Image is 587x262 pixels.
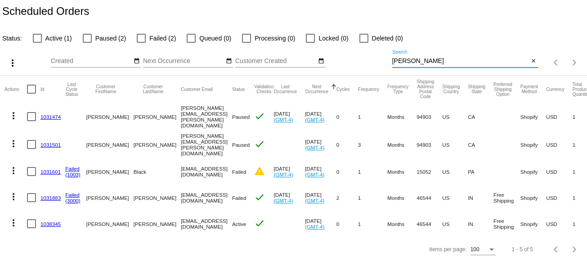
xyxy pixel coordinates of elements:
[235,58,316,65] input: Customer Created
[305,158,336,185] mat-cell: [DATE]
[468,211,493,237] mat-cell: IN
[86,185,133,211] mat-cell: [PERSON_NAME]
[358,158,387,185] mat-cell: 1
[493,82,512,97] button: Change sorting for PreferredShippingOption
[305,103,336,131] mat-cell: [DATE]
[470,247,496,253] mat-select: Items per page:
[273,158,305,185] mat-cell: [DATE]
[40,195,61,201] a: 1031883
[546,86,565,92] button: Change sorting for CurrencyIso
[7,58,18,68] mat-icon: more_vert
[305,198,324,203] a: (GMT-4)
[387,211,417,237] mat-cell: Months
[547,54,565,72] button: Previous page
[273,117,293,122] a: (GMT-4)
[358,103,387,131] mat-cell: 1
[387,185,417,211] mat-cell: Months
[565,240,583,258] button: Next page
[65,82,78,97] button: Change sorting for LastProcessingCycleId
[468,103,493,131] mat-cell: CA
[358,185,387,211] mat-cell: 1
[134,58,140,65] mat-icon: date_range
[181,131,232,158] mat-cell: [PERSON_NAME][EMAIL_ADDRESS][PERSON_NAME][DOMAIN_NAME]
[305,117,324,122] a: (GMT-4)
[417,185,442,211] mat-cell: 46544
[305,185,336,211] mat-cell: [DATE]
[546,158,573,185] mat-cell: USD
[4,76,27,103] mat-header-cell: Actions
[255,33,295,44] span: Processing (0)
[318,33,348,44] span: Locked (0)
[429,246,466,253] div: Items per page:
[468,185,493,211] mat-cell: IN
[254,139,265,149] mat-icon: check
[65,192,80,198] a: Failed
[336,86,350,92] button: Change sorting for Cycles
[45,33,72,44] span: Active (1)
[232,221,246,227] span: Active
[40,114,61,120] a: 1031474
[2,35,22,42] span: Status:
[181,158,232,185] mat-cell: [EMAIL_ADDRESS][DOMAIN_NAME]
[273,84,297,94] button: Change sorting for LastOccurrenceUtc
[547,240,565,258] button: Previous page
[529,57,538,66] button: Clear
[468,131,493,158] mat-cell: CA
[546,211,573,237] mat-cell: USD
[134,185,181,211] mat-cell: [PERSON_NAME]
[336,185,358,211] mat-cell: 2
[8,138,19,149] mat-icon: more_vert
[95,33,126,44] span: Paused (2)
[305,84,328,94] button: Change sorting for NextOccurrenceUtc
[226,58,232,65] mat-icon: date_range
[181,185,232,211] mat-cell: [EMAIL_ADDRESS][DOMAIN_NAME]
[8,217,19,228] mat-icon: more_vert
[65,166,80,172] a: Failed
[2,5,89,18] h2: Scheduled Orders
[40,142,61,148] a: 1031501
[254,218,265,229] mat-icon: check
[318,58,324,65] mat-icon: date_range
[232,86,245,92] button: Change sorting for Status
[387,131,417,158] mat-cell: Months
[520,185,546,211] mat-cell: Shopify
[387,158,417,185] mat-cell: Months
[40,169,61,175] a: 1031601
[442,185,468,211] mat-cell: US
[181,86,213,92] button: Change sorting for CustomerEmail
[512,246,533,253] div: 1 - 5 of 5
[442,158,468,185] mat-cell: US
[546,103,573,131] mat-cell: USD
[134,103,181,131] mat-cell: [PERSON_NAME]
[232,195,246,201] span: Failed
[530,58,537,65] mat-icon: close
[134,211,181,237] mat-cell: [PERSON_NAME]
[442,211,468,237] mat-cell: US
[254,166,265,176] mat-icon: warning
[305,131,336,158] mat-cell: [DATE]
[442,131,468,158] mat-cell: US
[546,131,573,158] mat-cell: USD
[254,192,265,203] mat-icon: check
[358,131,387,158] mat-cell: 3
[232,169,246,175] span: Failed
[546,185,573,211] mat-cell: USD
[417,158,442,185] mat-cell: 15052
[358,86,379,92] button: Change sorting for Frequency
[199,33,231,44] span: Queued (0)
[134,84,173,94] button: Change sorting for CustomerLastName
[358,211,387,237] mat-cell: 1
[520,84,538,94] button: Change sorting for PaymentMethod.Type
[254,111,265,122] mat-icon: check
[336,103,358,131] mat-cell: 0
[254,76,273,103] mat-header-cell: Validation Checks
[86,84,125,94] button: Change sorting for CustomerFirstName
[442,84,460,94] button: Change sorting for ShippingCountry
[417,211,442,237] mat-cell: 46544
[336,211,358,237] mat-cell: 0
[387,103,417,131] mat-cell: Months
[387,84,408,94] button: Change sorting for FrequencyType
[65,172,81,177] a: (1003)
[305,172,324,177] a: (GMT-4)
[51,58,132,65] input: Created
